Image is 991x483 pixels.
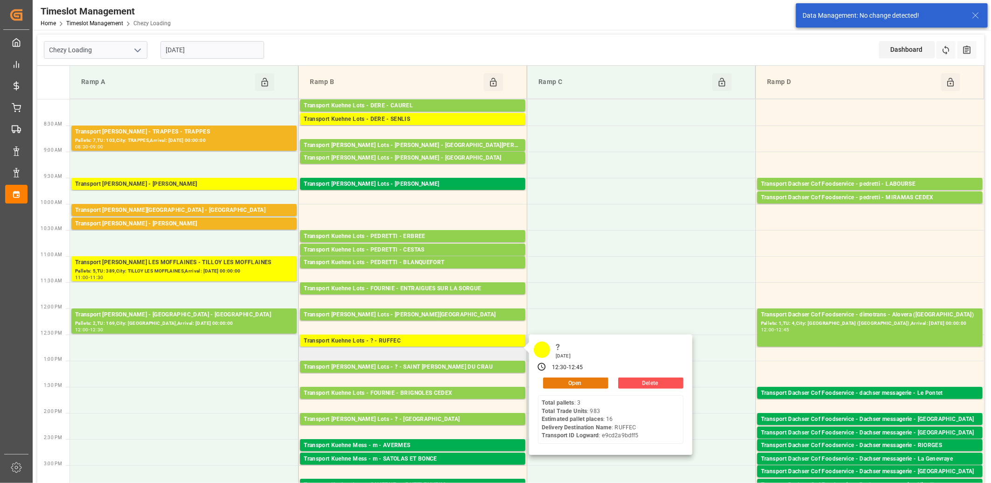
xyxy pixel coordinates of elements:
div: Transport [PERSON_NAME] Lots - ? - [GEOGRAPHIC_DATA] [304,415,522,424]
div: Transport [PERSON_NAME] Lots - [PERSON_NAME][GEOGRAPHIC_DATA] [304,310,522,320]
a: Timeslot Management [66,20,123,27]
div: : 3 : 983 : 16 : RUFFEC : e9cd2a9bdff5 [542,399,638,440]
span: 1:30 PM [44,383,62,388]
div: Pallets: 7,TU: 128,City: CARQUEFOU,Arrival: [DATE] 00:00:00 [304,189,522,197]
div: Transport Kuehne Lots - PEDRETTI - CESTAS [304,245,522,255]
div: Transport Dachser Cof Foodservice - Dachser messagerie - RIORGES [761,441,979,450]
div: 09:00 [90,145,104,149]
div: Pallets: 1,TU: 1042,City: [GEOGRAPHIC_DATA],Arrival: [DATE] 00:00:00 [304,124,522,132]
div: Pallets: 3,TU: ,City: ERBREE,Arrival: [DATE] 00:00:00 [304,241,522,249]
div: Transport Kuehne Lots - DERE - CAUREL [304,101,522,111]
div: Transport [PERSON_NAME] - TRAPPES - TRAPPES [75,127,293,137]
div: Transport Dachser Cof Foodservice - pedretti - MIRAMAS CEDEX [761,193,979,203]
div: [DATE] [552,353,574,359]
div: 12:30 [90,328,104,332]
b: Total pallets [542,399,574,406]
div: 12:00 [75,328,89,332]
div: Pallets: 1,TU: 52,City: [GEOGRAPHIC_DATA],Arrival: [DATE] 00:00:00 [761,424,979,432]
div: 12:45 [776,328,789,332]
div: Transport [PERSON_NAME] - [PERSON_NAME] [75,219,293,229]
div: 12:45 [568,364,583,372]
div: Transport Dachser Cof Foodservice - Dachser messagerie - [GEOGRAPHIC_DATA] [761,415,979,424]
span: 8:30 AM [44,121,62,126]
div: Transport Kuehne Lots - FOURNIE - BRIGNOLES CEDEX [304,389,522,398]
div: Transport Dachser Cof Foodservice - pedretti - LABOURSE [761,180,979,189]
b: Transport ID Logward [542,432,599,439]
div: Pallets: 3,TU: ,City: [GEOGRAPHIC_DATA],Arrival: [DATE] 00:00:00 [304,320,522,328]
div: Pallets: 11,TU: 261,City: [GEOGRAPHIC_DATA][PERSON_NAME],Arrival: [DATE] 00:00:00 [304,372,522,380]
div: Transport [PERSON_NAME][GEOGRAPHIC_DATA] - [GEOGRAPHIC_DATA] [75,206,293,215]
div: Pallets: 1,TU: 4,City: [GEOGRAPHIC_DATA] ([GEOGRAPHIC_DATA]),Arrival: [DATE] 00:00:00 [761,320,979,328]
div: Pallets: ,TU: 57,City: CESTAS,Arrival: [DATE] 00:00:00 [304,255,522,263]
div: Timeslot Management [41,4,171,18]
div: Ramp D [763,73,941,91]
div: Pallets: ,TU: 13,City: SATOLAS ET BONCE,Arrival: [DATE] 00:00:00 [304,464,522,472]
div: Pallets: 5,TU: 389,City: TILLOY LES MOFFLAINES,Arrival: [DATE] 00:00:00 [75,267,293,275]
div: Pallets: 5,TU: 14,City: LABOURSE,Arrival: [DATE] 00:00:00 [761,189,979,197]
span: 9:30 AM [44,174,62,179]
span: 12:30 PM [41,330,62,336]
div: Pallets: 7,TU: 103,City: TRAPPES,Arrival: [DATE] 00:00:00 [75,137,293,145]
div: Transport Kuehne Lots - PEDRETTI - ERBREE [304,232,522,241]
div: Pallets: 1,TU: 12,City: [GEOGRAPHIC_DATA],Arrival: [DATE] 00:00:00 [761,464,979,472]
button: open menu [130,43,144,57]
div: Dashboard [879,41,935,58]
div: 11:00 [75,275,89,280]
div: Transport Dachser Cof Foodservice - Dachser messagerie - La Genevraye [761,455,979,464]
input: DD-MM-YYYY [161,41,264,59]
div: Transport Dachser Cof Foodservice - dachser messagerie - Le Pontet [761,389,979,398]
div: ? [552,339,574,353]
div: - [567,364,568,372]
span: 1:00 PM [44,357,62,362]
b: Total Trade Units [542,408,587,414]
div: Transport [PERSON_NAME] Lots - [PERSON_NAME] - [GEOGRAPHIC_DATA][PERSON_NAME] [304,141,522,150]
button: Delete [618,378,684,389]
div: Transport [PERSON_NAME] - [PERSON_NAME] [75,180,293,189]
div: Pallets: 1,TU: ,City: [GEOGRAPHIC_DATA][PERSON_NAME],Arrival: [DATE] 00:00:00 [304,150,522,158]
div: Pallets: 1,TU: 228,City: [GEOGRAPHIC_DATA],Arrival: [DATE] 00:00:00 [304,111,522,119]
div: Data Management: No change detected! [803,11,963,21]
div: Pallets: 2,TU: 169,City: [GEOGRAPHIC_DATA],Arrival: [DATE] 00:00:00 [75,320,293,328]
div: Pallets: 3,TU: 6,City: MIRAMAS CEDEX,Arrival: [DATE] 00:00:00 [761,203,979,210]
div: Transport Kuehne Lots - ? - RUFFEC [304,336,522,346]
div: Ramp A [77,73,255,91]
div: 12:00 [761,328,775,332]
div: Ramp C [535,73,712,91]
a: Home [41,20,56,27]
span: 10:00 AM [41,200,62,205]
div: Ramp B [306,73,484,91]
div: Transport Kuehne Lots - DERE - SENLIS [304,115,522,124]
span: 3:00 PM [44,461,62,466]
div: Pallets: ,TU: 18,City: [GEOGRAPHIC_DATA],Arrival: [DATE] 00:00:00 [75,189,293,197]
div: Pallets: ,TU: 532,City: [GEOGRAPHIC_DATA],Arrival: [DATE] 00:00:00 [304,163,522,171]
div: Transport [PERSON_NAME] LES MOFFLAINES - TILLOY LES MOFFLAINES [75,258,293,267]
div: Pallets: 2,TU: 441,City: ENTRAIGUES SUR LA SORGUE,Arrival: [DATE] 00:00:00 [304,294,522,301]
div: Pallets: 2,TU: 23,City: RIORGES,Arrival: [DATE] 00:00:00 [761,450,979,458]
div: Transport [PERSON_NAME] Lots - [PERSON_NAME] - [GEOGRAPHIC_DATA] [304,154,522,163]
div: 11:30 [90,275,104,280]
div: Pallets: 1,TU: 380,City: [GEOGRAPHIC_DATA],Arrival: [DATE] 00:00:00 [75,229,293,237]
div: Transport Dachser Cof Foodservice - dimotrans - Alovera ([GEOGRAPHIC_DATA]) [761,310,979,320]
span: 2:00 PM [44,409,62,414]
div: Transport Kuehne Lots - PEDRETTI - BLANQUEFORT [304,258,522,267]
div: Transport Dachser Cof Foodservice - Dachser messagerie - [GEOGRAPHIC_DATA] [761,428,979,438]
div: - [775,328,776,332]
div: 08:30 [75,145,89,149]
div: Transport Kuehne Mess - m - SATOLAS ET BONCE [304,455,522,464]
b: Delivery Destination Name [542,424,612,431]
span: 11:00 AM [41,252,62,257]
div: Pallets: 1,TU: 74,City: [GEOGRAPHIC_DATA],Arrival: [DATE] 00:00:00 [75,215,293,223]
div: Transport [PERSON_NAME] - [GEOGRAPHIC_DATA] - [GEOGRAPHIC_DATA] [75,310,293,320]
div: Transport Kuehne Mess - m - AVERMES [304,441,522,450]
span: 12:00 PM [41,304,62,309]
span: 2:30 PM [44,435,62,440]
div: Pallets: 2,TU: ,City: [GEOGRAPHIC_DATA],Arrival: [DATE] 00:00:00 [761,398,979,406]
input: Type to search/select [44,41,147,59]
span: 9:00 AM [44,147,62,153]
div: Transport [PERSON_NAME] Lots - [PERSON_NAME] [304,180,522,189]
div: Pallets: 27,TU: 1444,City: MAUCHAMPS,Arrival: [DATE] 00:00:00 [304,424,522,432]
div: Pallets: ,TU: 254,City: [GEOGRAPHIC_DATA],Arrival: [DATE] 00:00:00 [304,450,522,458]
button: Open [543,378,608,389]
div: - [89,275,90,280]
span: 10:30 AM [41,226,62,231]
